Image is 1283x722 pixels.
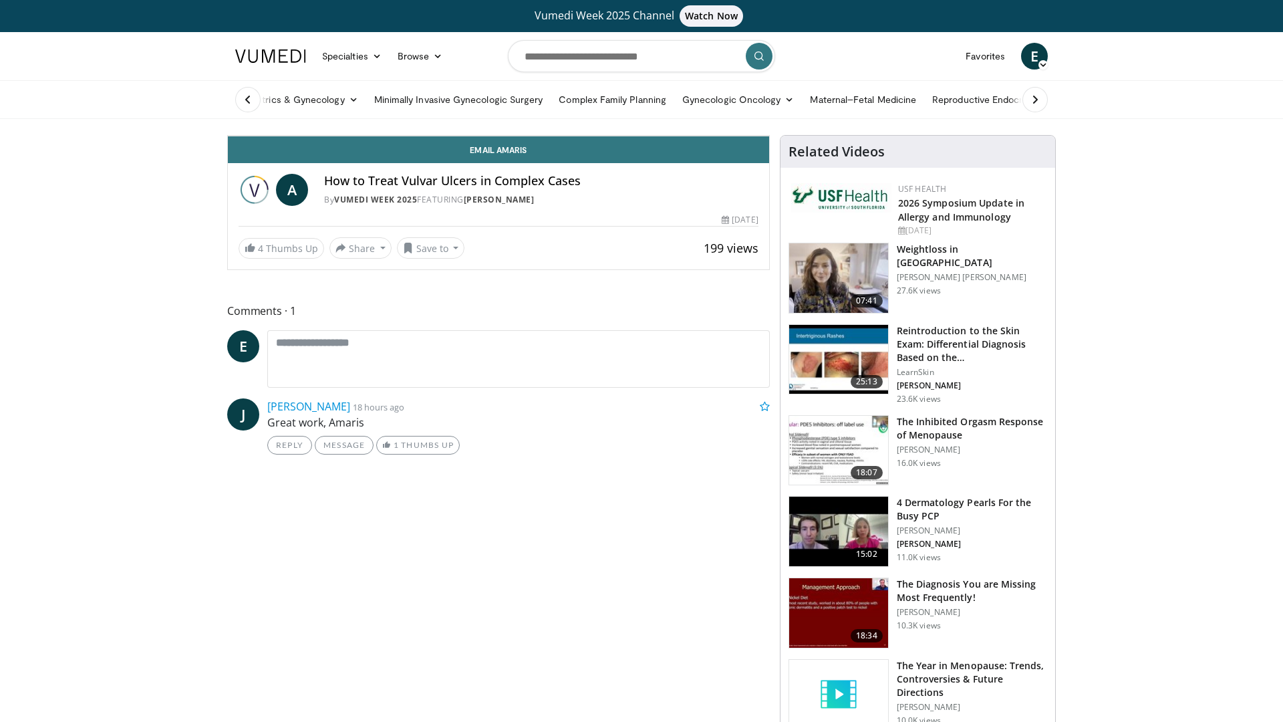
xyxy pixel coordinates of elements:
a: Message [315,436,374,455]
button: Save to [397,237,465,259]
img: VuMedi Logo [235,49,306,63]
a: 07:41 Weightloss in [GEOGRAPHIC_DATA] [PERSON_NAME] [PERSON_NAME] 27.6K views [789,243,1047,314]
p: [PERSON_NAME] [897,702,1047,713]
h3: Reintroduction to the Skin Exam: Differential Diagnosis Based on the… [897,324,1047,364]
span: 15:02 [851,548,883,561]
a: 2026 Symposium Update in Allergy and Immunology [898,197,1024,223]
a: Obstetrics & Gynecology [227,86,366,113]
span: 07:41 [851,294,883,308]
p: 23.6K views [897,394,941,404]
span: 18:34 [851,629,883,642]
p: Great work, Amaris [267,414,770,431]
a: 18:07 The Inhibited Orgasm Response of Menopause [PERSON_NAME] 16.0K views [789,415,1047,486]
img: 52a0b0fc-6587-4d56-b82d-d28da2c4b41b.150x105_q85_crop-smart_upscale.jpg [789,578,888,648]
img: 04c704bc-886d-4395-b463-610399d2ca6d.150x105_q85_crop-smart_upscale.jpg [789,497,888,566]
a: J [227,398,259,431]
img: 022c50fb-a848-4cac-a9d8-ea0906b33a1b.150x105_q85_crop-smart_upscale.jpg [789,325,888,394]
p: 16.0K views [897,458,941,469]
span: Watch Now [680,5,743,27]
a: 1 Thumbs Up [376,436,460,455]
span: 199 views [704,240,758,256]
p: 11.0K views [897,552,941,563]
a: Complex Family Planning [551,86,674,113]
a: Gynecologic Oncology [674,86,802,113]
a: Specialties [314,43,390,70]
h4: Related Videos [789,144,885,160]
a: Favorites [958,43,1013,70]
p: [PERSON_NAME] [897,539,1047,550]
a: Vumedi Week 2025 ChannelWatch Now [237,5,1046,27]
a: USF Health [898,183,947,195]
h3: The Inhibited Orgasm Response of Menopause [897,415,1047,442]
input: Search topics, interventions [508,40,775,72]
img: 9983fed1-7565-45be-8934-aef1103ce6e2.150x105_q85_crop-smart_upscale.jpg [789,243,888,313]
div: [DATE] [898,225,1044,237]
a: Email Amaris [228,136,769,163]
p: LearnSkin [897,367,1047,378]
a: 15:02 4 Dermatology Pearls For the Busy PCP [PERSON_NAME] [PERSON_NAME] 11.0K views [789,496,1047,567]
img: 6ba8804a-8538-4002-95e7-a8f8012d4a11.png.150x105_q85_autocrop_double_scale_upscale_version-0.2.jpg [791,183,891,213]
p: [PERSON_NAME] [897,380,1047,391]
a: Minimally Invasive Gynecologic Surgery [366,86,551,113]
span: 1 [394,440,399,450]
span: 25:13 [851,375,883,388]
img: Vumedi Week 2025 [239,174,271,206]
h4: How to Treat Vulvar Ulcers in Complex Cases [324,174,758,189]
h3: The Year in Menopause: Trends, Controversies & Future Directions [897,659,1047,699]
a: [PERSON_NAME] [464,194,535,205]
span: 18:07 [851,466,883,479]
a: E [1021,43,1048,70]
p: [PERSON_NAME] [PERSON_NAME] [897,272,1047,283]
img: 283c0f17-5e2d-42ba-a87c-168d447cdba4.150x105_q85_crop-smart_upscale.jpg [789,416,888,485]
h3: The Diagnosis You are Missing Most Frequently! [897,578,1047,604]
span: Comments 1 [227,302,770,320]
p: [PERSON_NAME] [897,607,1047,618]
a: E [227,330,259,362]
a: A [276,174,308,206]
a: Reply [267,436,312,455]
a: Browse [390,43,451,70]
a: Vumedi Week 2025 [334,194,417,205]
a: Reproductive Endocrinology & [MEDICAL_DATA] [924,86,1148,113]
p: [PERSON_NAME] [897,525,1047,536]
a: 25:13 Reintroduction to the Skin Exam: Differential Diagnosis Based on the… LearnSkin [PERSON_NAM... [789,324,1047,404]
h3: 4 Dermatology Pearls For the Busy PCP [897,496,1047,523]
button: Share [329,237,392,259]
div: [DATE] [722,214,758,226]
p: 10.3K views [897,620,941,631]
a: Maternal–Fetal Medicine [802,86,924,113]
div: By FEATURING [324,194,758,206]
p: 27.6K views [897,285,941,296]
h3: Weightloss in [GEOGRAPHIC_DATA] [897,243,1047,269]
a: 18:34 The Diagnosis You are Missing Most Frequently! [PERSON_NAME] 10.3K views [789,578,1047,648]
small: 18 hours ago [353,401,404,413]
a: 4 Thumbs Up [239,238,324,259]
p: [PERSON_NAME] [897,445,1047,455]
span: 4 [258,242,263,255]
a: [PERSON_NAME] [267,399,350,414]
